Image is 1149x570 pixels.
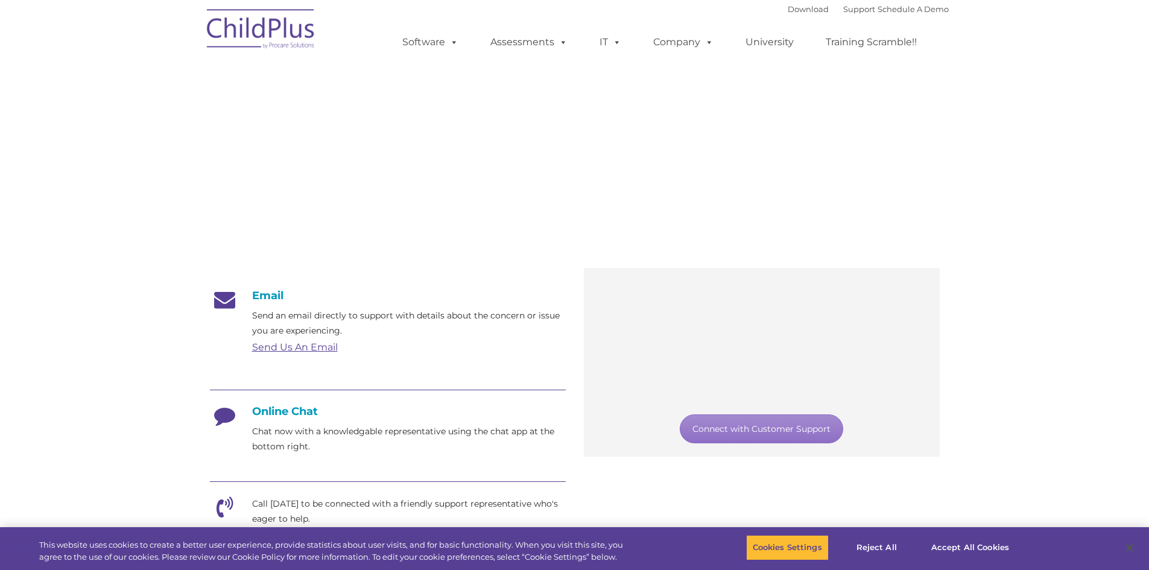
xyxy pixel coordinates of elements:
[925,535,1016,560] button: Accept All Cookies
[252,308,566,338] p: Send an email directly to support with details about the concern or issue you are experiencing.
[733,30,806,54] a: University
[814,30,929,54] a: Training Scramble!!
[1116,534,1143,561] button: Close
[839,535,914,560] button: Reject All
[252,496,566,527] p: Call [DATE] to be connected with a friendly support representative who's eager to help.
[788,4,949,14] font: |
[587,30,633,54] a: IT
[210,405,566,418] h4: Online Chat
[641,30,726,54] a: Company
[878,4,949,14] a: Schedule A Demo
[252,424,566,454] p: Chat now with a knowledgable representative using the chat app at the bottom right.
[478,30,580,54] a: Assessments
[390,30,470,54] a: Software
[680,414,843,443] a: Connect with Customer Support
[788,4,829,14] a: Download
[252,341,338,353] a: Send Us An Email
[39,539,632,563] div: This website uses cookies to create a better user experience, provide statistics about user visit...
[210,289,566,302] h4: Email
[201,1,321,61] img: ChildPlus by Procare Solutions
[843,4,875,14] a: Support
[746,535,829,560] button: Cookies Settings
